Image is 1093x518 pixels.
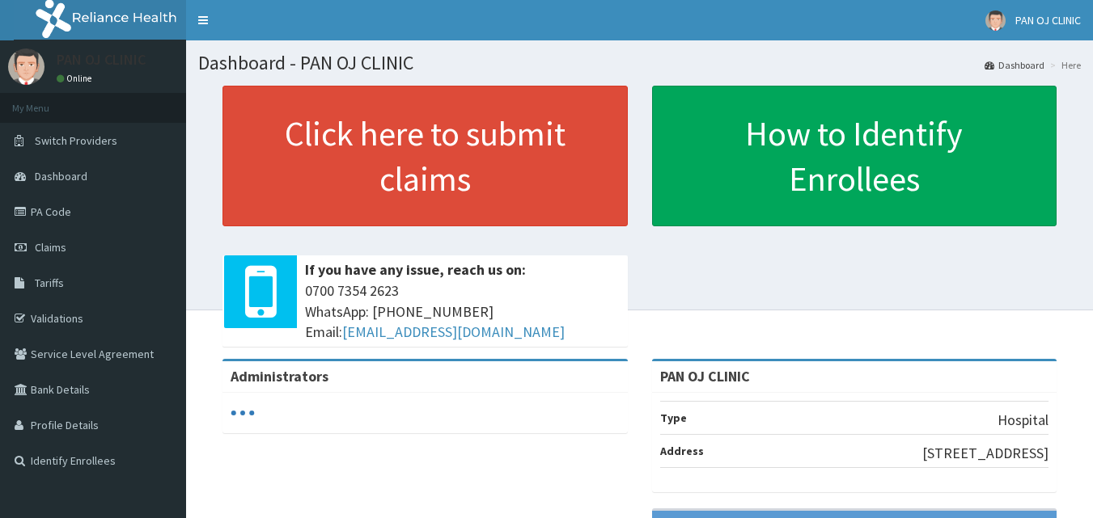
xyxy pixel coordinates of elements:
[660,367,750,385] strong: PAN OJ CLINIC
[198,53,1081,74] h1: Dashboard - PAN OJ CLINIC
[231,401,255,425] svg: audio-loading
[35,133,117,148] span: Switch Providers
[652,86,1057,226] a: How to Identify Enrollees
[660,411,687,425] b: Type
[998,410,1049,431] p: Hospital
[35,169,87,183] span: Dashboard
[222,86,628,226] a: Click here to submit claims
[985,58,1044,72] a: Dashboard
[8,48,44,85] img: User Image
[922,443,1049,464] p: [STREET_ADDRESS]
[305,260,526,279] b: If you have any issue, reach us on:
[57,53,146,67] p: PAN OJ CLINIC
[305,280,620,343] span: 0700 7354 2623 WhatsApp: [PHONE_NUMBER] Email:
[985,11,1006,31] img: User Image
[1046,58,1081,72] li: Here
[1015,13,1081,27] span: PAN OJ CLINIC
[57,73,95,84] a: Online
[35,240,66,255] span: Claims
[35,276,64,290] span: Tariffs
[660,444,704,458] b: Address
[342,322,565,341] a: [EMAIL_ADDRESS][DOMAIN_NAME]
[231,367,328,385] b: Administrators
